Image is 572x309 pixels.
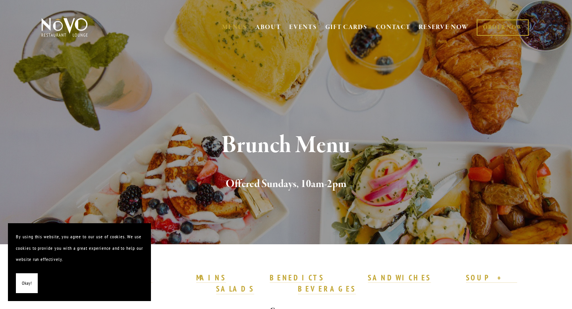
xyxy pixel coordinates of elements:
a: SOUP + SALADS [216,273,517,294]
h1: Brunch Menu [54,133,518,158]
a: RESERVE NOW [419,20,469,35]
a: BEVERAGES [298,284,356,294]
p: By using this website, you agree to our use of cookies. We use cookies to provide you with a grea... [16,231,143,265]
a: MAINS [196,273,226,283]
section: Cookie banner [8,223,151,301]
a: MENUS [222,23,247,31]
button: Okay! [16,273,38,294]
a: CONTACT [376,20,411,35]
span: Okay! [22,278,32,289]
a: ORDER NOW [477,19,529,36]
a: SANDWICHES [368,273,431,283]
h2: Offered Sundays, 10am-2pm [54,176,518,193]
img: Novo Restaurant &amp; Lounge [40,17,89,37]
a: BENEDICTS [270,273,325,283]
a: ABOUT [255,23,281,31]
a: GIFT CARDS [325,20,367,35]
a: EVENTS [289,23,317,31]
